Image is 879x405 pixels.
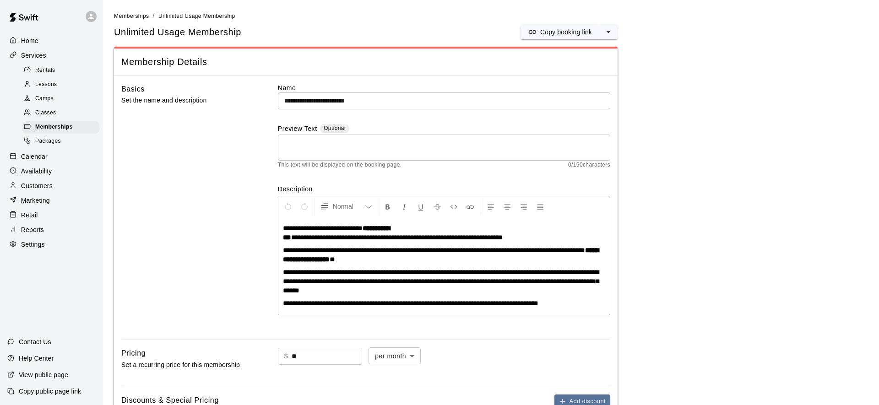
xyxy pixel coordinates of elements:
p: Copy booking link [540,27,592,37]
p: Set the name and description [121,95,249,106]
p: Customers [21,181,53,190]
a: Camps [22,92,103,106]
p: Marketing [21,196,50,205]
span: Optional [324,125,346,131]
button: Redo [297,198,312,215]
button: Format Strikethrough [429,198,445,215]
button: Insert Code [446,198,461,215]
span: Unlimited Usage Membership [114,26,241,38]
a: Rentals [22,63,103,77]
a: Memberships [114,12,149,19]
a: Home [7,34,96,48]
button: select merge strategy [599,25,618,39]
a: Packages [22,135,103,149]
p: Set a recurring price for this membership [121,359,249,371]
h6: Basics [121,83,145,95]
a: Availability [7,164,96,178]
button: Format Italics [396,198,412,215]
button: Copy booking link [521,25,599,39]
span: Memberships [114,13,149,19]
p: Home [21,36,38,45]
div: Camps [22,92,99,105]
button: Left Align [483,198,499,215]
p: Contact Us [19,337,51,346]
button: Insert Link [462,198,478,215]
button: Format Underline [413,198,429,215]
a: Classes [22,106,103,120]
span: Normal [333,202,365,211]
span: Unlimited Usage Membership [158,13,235,19]
button: Format Bold [380,198,396,215]
div: Packages [22,135,99,148]
button: Justify Align [532,198,548,215]
a: Services [7,49,96,62]
a: Lessons [22,77,103,92]
a: Settings [7,238,96,251]
a: Calendar [7,150,96,163]
h6: Pricing [121,347,146,359]
div: Rentals [22,64,99,77]
button: Right Align [516,198,532,215]
span: Rentals [35,66,55,75]
button: Formatting Options [316,198,376,215]
span: Classes [35,108,56,118]
p: Help Center [19,354,54,363]
p: Reports [21,225,44,234]
p: Retail [21,211,38,220]
p: $ [284,351,288,361]
div: per month [369,347,421,364]
p: View public page [19,370,68,379]
div: Classes [22,107,99,119]
div: split button [521,25,618,39]
a: Customers [7,179,96,193]
p: Copy public page link [19,387,81,396]
p: Settings [21,240,45,249]
a: Retail [7,208,96,222]
p: Availability [21,167,52,176]
a: Reports [7,223,96,237]
div: Memberships [22,121,99,134]
span: Membership Details [121,56,610,68]
label: Description [278,184,610,194]
span: 0 / 150 characters [568,161,610,170]
span: Camps [35,94,54,103]
span: This text will be displayed on the booking page. [278,161,402,170]
p: Calendar [21,152,48,161]
button: Center Align [499,198,515,215]
nav: breadcrumb [114,11,868,21]
li: / [152,11,154,21]
label: Preview Text [278,124,317,135]
label: Name [278,83,610,92]
span: Lessons [35,80,57,89]
span: Packages [35,137,61,146]
div: Lessons [22,78,99,91]
p: Services [21,51,46,60]
span: Memberships [35,123,73,132]
a: Memberships [22,120,103,135]
a: Marketing [7,194,96,207]
button: Undo [280,198,296,215]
